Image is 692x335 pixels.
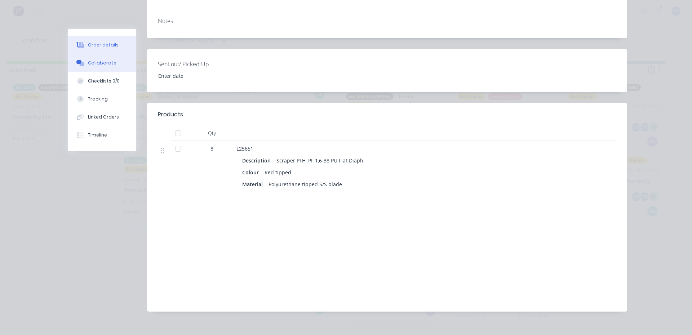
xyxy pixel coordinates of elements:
div: Collaborate [88,60,116,66]
div: Qty [190,126,234,140]
div: Products [158,110,183,119]
div: Checklists 0/0 [88,78,120,84]
span: 8 [210,145,213,152]
label: Sent out/ Picked Up [158,60,248,68]
span: L25651 [236,145,253,152]
div: Description [242,155,274,166]
div: Polyurethane tipped S/S blade [266,179,345,189]
div: Scraper PFH, PF 1,6-38 PU Flat Diaph. [274,155,368,166]
button: Timeline [68,126,136,144]
div: Linked Orders [88,114,119,120]
div: Order details [88,42,119,48]
button: Tracking [68,90,136,108]
div: Tracking [88,96,108,102]
div: Colour [242,167,262,178]
button: Linked Orders [68,108,136,126]
button: Collaborate [68,54,136,72]
div: Red tipped [262,167,294,178]
button: Order details [68,36,136,54]
div: Timeline [88,132,107,138]
input: Enter date [153,70,243,81]
button: Checklists 0/0 [68,72,136,90]
div: Notes [158,18,616,24]
div: Material [242,179,266,189]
